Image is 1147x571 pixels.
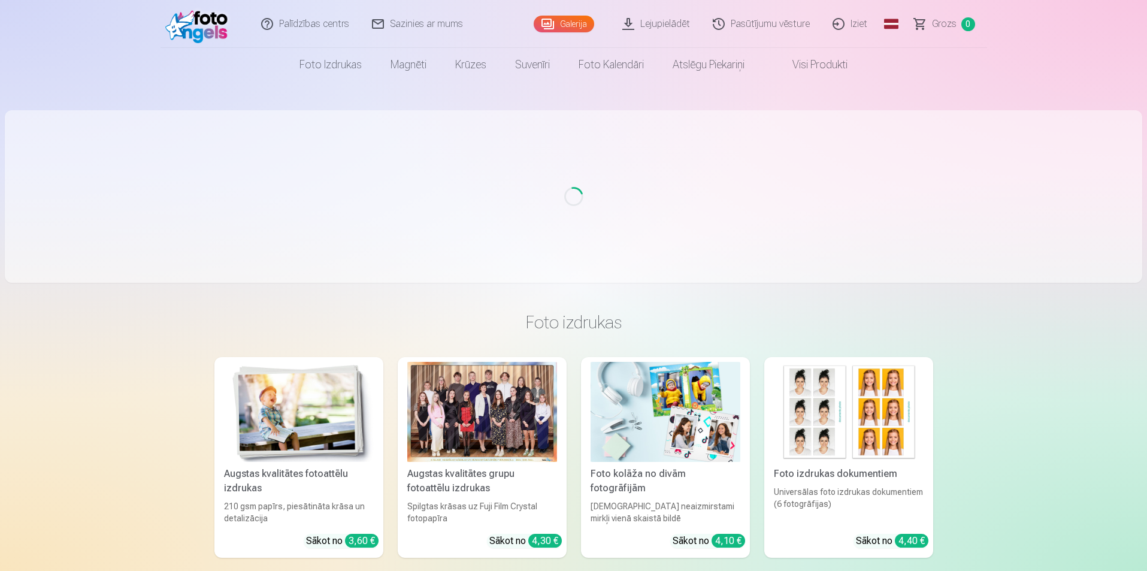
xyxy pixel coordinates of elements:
[774,362,924,462] img: Foto izdrukas dokumentiem
[528,534,562,548] div: 4,30 €
[376,48,441,81] a: Magnēti
[564,48,658,81] a: Foto kalendāri
[306,534,379,548] div: Sākot no
[345,534,379,548] div: 3,60 €
[402,500,562,524] div: Spilgtas krāsas uz Fuji Film Crystal fotopapīra
[856,534,928,548] div: Sākot no
[219,500,379,524] div: 210 gsm papīrs, piesātināta krāsa un detalizācija
[489,534,562,548] div: Sākot no
[224,362,374,462] img: Augstas kvalitātes fotoattēlu izdrukas
[769,467,928,481] div: Foto izdrukas dokumentiem
[961,17,975,31] span: 0
[534,16,594,32] a: Galerija
[285,48,376,81] a: Foto izdrukas
[581,357,750,558] a: Foto kolāža no divām fotogrāfijāmFoto kolāža no divām fotogrāfijām[DEMOGRAPHIC_DATA] neaizmirstam...
[658,48,759,81] a: Atslēgu piekariņi
[398,357,567,558] a: Augstas kvalitātes grupu fotoattēlu izdrukasSpilgtas krāsas uz Fuji Film Crystal fotopapīraSākot ...
[586,500,745,524] div: [DEMOGRAPHIC_DATA] neaizmirstami mirkļi vienā skaistā bildē
[712,534,745,548] div: 4,10 €
[759,48,862,81] a: Visi produkti
[441,48,501,81] a: Krūzes
[764,357,933,558] a: Foto izdrukas dokumentiemFoto izdrukas dokumentiemUniversālas foto izdrukas dokumentiem (6 fotogr...
[673,534,745,548] div: Sākot no
[165,5,234,43] img: /fa1
[895,534,928,548] div: 4,40 €
[932,17,957,31] span: Grozs
[402,467,562,496] div: Augstas kvalitātes grupu fotoattēlu izdrukas
[591,362,740,462] img: Foto kolāža no divām fotogrāfijām
[224,312,924,333] h3: Foto izdrukas
[586,467,745,496] div: Foto kolāža no divām fotogrāfijām
[501,48,564,81] a: Suvenīri
[769,486,928,524] div: Universālas foto izdrukas dokumentiem (6 fotogrāfijas)
[214,357,383,558] a: Augstas kvalitātes fotoattēlu izdrukasAugstas kvalitātes fotoattēlu izdrukas210 gsm papīrs, piesā...
[219,467,379,496] div: Augstas kvalitātes fotoattēlu izdrukas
